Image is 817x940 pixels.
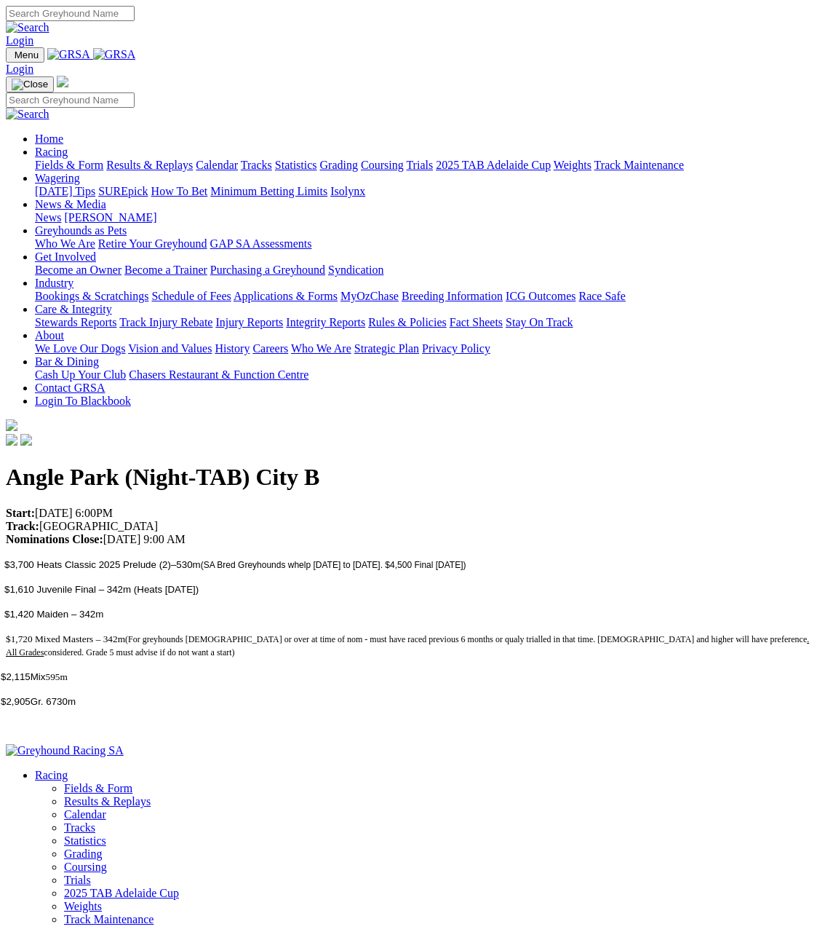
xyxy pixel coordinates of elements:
span: $1,720 Mixed Masters – 342m [6,633,125,644]
a: News & Media [35,198,106,210]
div: News & Media [35,211,811,224]
a: Rules & Policies [368,316,447,328]
a: Greyhounds as Pets [35,224,127,237]
div: About [35,342,811,355]
a: About [35,329,64,341]
a: SUREpick [98,185,148,197]
a: Who We Are [35,237,95,250]
a: Cash Up Your Club [35,368,126,381]
a: Contact GRSA [35,382,105,394]
a: News [35,211,61,224]
a: Become an Owner [35,264,121,276]
a: Syndication [328,264,383,276]
u: . All Grades [6,634,809,657]
a: Strategic Plan [354,342,419,355]
a: Weights [64,900,102,912]
a: Bookings & Scratchings [35,290,148,302]
a: Track Maintenance [64,913,154,925]
a: Purchasing a Greyhound [210,264,325,276]
img: GRSA [93,48,136,61]
span: $1,610 Juvenile Final – 342m (Heats [DATE]) [4,584,199,595]
div: Greyhounds as Pets [35,237,811,250]
img: logo-grsa-white.png [6,419,17,431]
img: GRSA [47,48,90,61]
button: Toggle navigation [6,47,44,63]
a: Grading [320,159,358,171]
a: Calendar [64,808,106,821]
a: Trials [406,159,433,171]
a: How To Bet [151,185,208,197]
h1: Angle Park (Night-TAB) City B [6,464,811,491]
a: Results & Replays [64,795,151,807]
a: Track Injury Rebate [119,316,212,328]
img: Search [6,21,49,34]
a: Coursing [64,861,107,873]
div: Racing [35,159,811,172]
a: Privacy Policy [422,342,490,355]
strong: Track: [6,520,39,532]
span: Gr. 6 [1,696,52,707]
img: Close [12,79,48,90]
span: $3,700 Heats Classic 2025 Prelude (2)–530m [4,559,201,570]
span: Menu [15,50,39,60]
span: $1,420 Maiden – 342m [4,609,103,620]
a: Coursing [361,159,404,171]
a: Applications & Forms [234,290,338,302]
a: Minimum Betting Limits [210,185,327,197]
a: Who We Are [291,342,351,355]
img: facebook.svg [6,434,17,446]
a: Home [35,133,63,145]
span: $2,115 [1,671,31,682]
a: Tracks [64,821,95,834]
a: Race Safe [578,290,625,302]
a: Stay On Track [506,316,573,328]
a: Isolynx [330,185,365,197]
a: Industry [35,277,73,289]
a: Login [6,63,33,75]
div: Care & Integrity [35,316,811,329]
strong: Start: [6,507,35,519]
div: Get Involved [35,264,811,277]
a: Careers [252,342,288,355]
a: ICG Outcomes [506,290,575,302]
img: Greyhound Racing SA [6,744,124,757]
a: History [215,342,250,355]
span: 730m [52,696,76,707]
a: Weights [554,159,591,171]
a: Retire Your Greyhound [98,237,207,250]
a: Results & Replays [106,159,193,171]
a: Fields & Form [35,159,103,171]
img: logo-grsa-white.png [57,76,68,87]
a: Stewards Reports [35,316,116,328]
img: twitter.svg [20,434,32,446]
strong: Nominations Close: [6,533,103,545]
a: Fields & Form [64,782,132,794]
a: Schedule of Fees [151,290,231,302]
div: Industry [35,290,811,303]
p: [DATE] 6:00PM [GEOGRAPHIC_DATA] [DATE] 9:00 AM [6,507,811,546]
img: Search [6,108,49,121]
a: GAP SA Assessments [210,237,312,250]
span: (For greyhounds [DEMOGRAPHIC_DATA] or over at time of nom - must have raced previous 6 months or ... [6,634,809,657]
a: Wagering [35,172,80,184]
span: Mix [1,671,46,682]
a: We Love Our Dogs [35,342,125,355]
span: (SA Bred Greyhounds whelp [DATE] to [DATE]. $4,500 Final [DATE]) [201,560,466,570]
a: Tracks [241,159,272,171]
button: Toggle navigation [6,76,54,92]
input: Search [6,6,135,21]
a: Breeding Information [402,290,503,302]
a: Statistics [64,834,106,847]
a: [PERSON_NAME] [64,211,156,224]
a: Statistics [275,159,317,171]
a: Fact Sheets [450,316,503,328]
a: Calendar [196,159,238,171]
a: Become a Trainer [124,264,207,276]
div: Bar & Dining [35,368,811,382]
a: 2025 TAB Adelaide Cup [436,159,551,171]
a: Login To Blackbook [35,395,131,407]
a: Chasers Restaurant & Function Centre [129,368,308,381]
a: Get Involved [35,250,96,263]
input: Search [6,92,135,108]
a: Injury Reports [215,316,283,328]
